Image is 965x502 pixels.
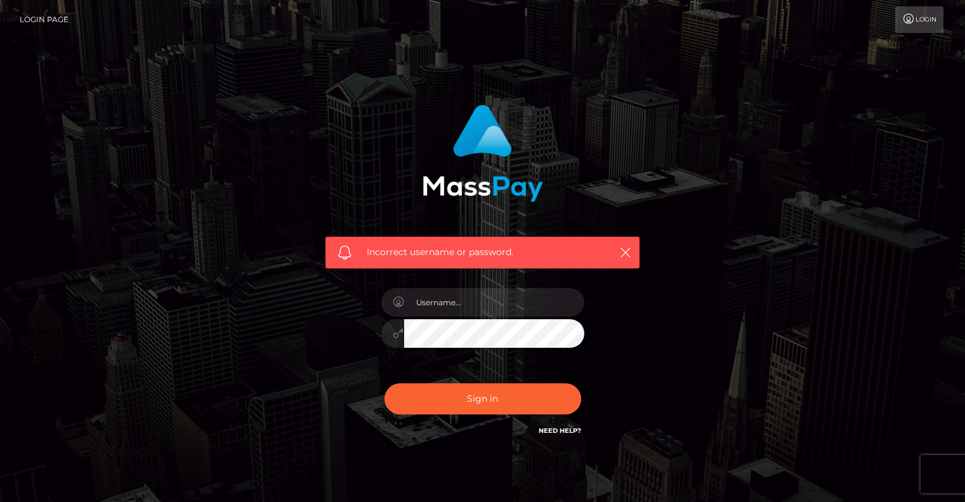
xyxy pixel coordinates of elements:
a: Need Help? [539,426,581,435]
img: MassPay Login [423,105,543,202]
input: Username... [404,288,584,317]
span: Incorrect username or password. [367,246,598,259]
button: Sign in [384,383,581,414]
a: Login [895,6,943,33]
a: Login Page [20,6,69,33]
